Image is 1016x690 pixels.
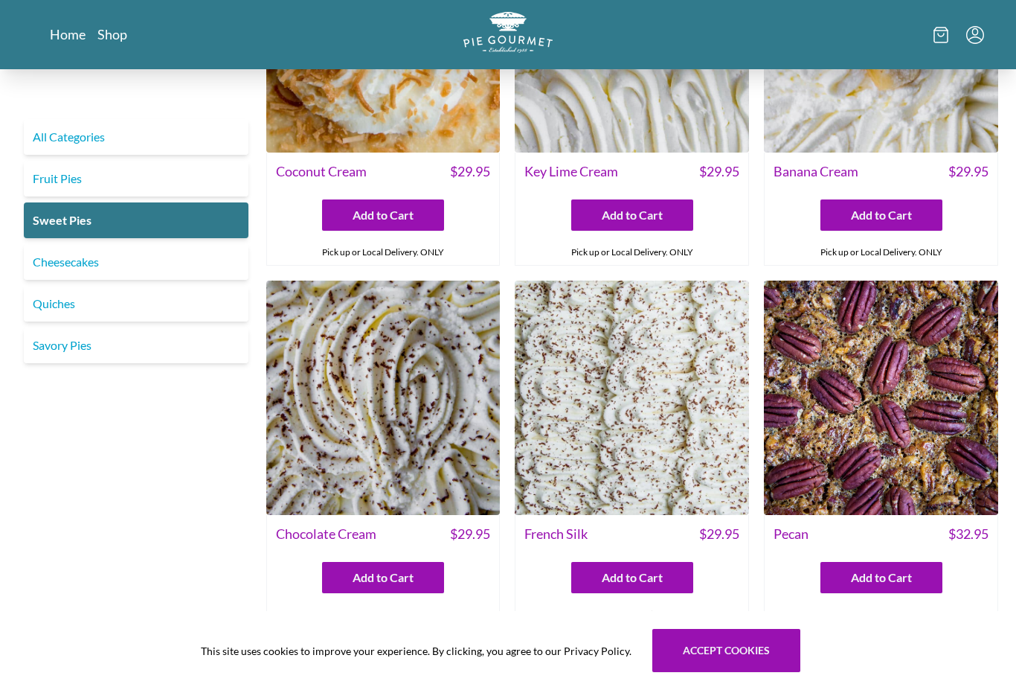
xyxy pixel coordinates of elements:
[266,281,501,515] img: Chocolate Cream
[24,119,248,155] a: All Categories
[24,161,248,197] a: Fruit Pies
[353,569,414,587] span: Add to Cart
[515,602,748,641] div: Pick up or Local Delivery. ONLY (This product contains NUTS)
[322,199,444,231] button: Add to Cart
[524,162,618,182] span: Key Lime Cream
[463,12,553,57] a: Logo
[24,244,248,280] a: Cheesecakes
[450,162,490,182] span: $ 29.95
[764,281,998,515] img: Pecan
[276,162,367,182] span: Coconut Cream
[24,286,248,322] a: Quiches
[571,562,693,593] button: Add to Cart
[765,602,997,627] div: Rich filling crowned with toasted pecan halves.
[602,569,663,587] span: Add to Cart
[966,26,984,44] button: Menu
[765,240,997,265] div: Pick up or Local Delivery. ONLY
[463,12,553,53] img: logo
[774,162,858,182] span: Banana Cream
[571,199,693,231] button: Add to Cart
[602,206,663,224] span: Add to Cart
[948,162,988,182] span: $ 29.95
[201,643,631,659] span: This site uses cookies to improve your experience. By clicking, you agree to our Privacy Policy.
[652,629,800,672] button: Accept cookies
[851,569,912,587] span: Add to Cart
[515,281,749,515] img: French Silk
[820,562,942,593] button: Add to Cart
[524,524,588,544] span: French Silk
[276,524,376,544] span: Chocolate Cream
[699,162,739,182] span: $ 29.95
[774,524,808,544] span: Pecan
[267,602,500,627] div: Pick up or Local Delivery. ONLY
[820,199,942,231] button: Add to Cart
[97,25,127,43] a: Shop
[353,206,414,224] span: Add to Cart
[515,240,748,265] div: Pick up or Local Delivery. ONLY
[24,202,248,238] a: Sweet Pies
[851,206,912,224] span: Add to Cart
[322,562,444,593] button: Add to Cart
[267,240,500,265] div: Pick up or Local Delivery. ONLY
[24,328,248,363] a: Savory Pies
[50,25,86,43] a: Home
[948,524,988,544] span: $ 32.95
[450,524,490,544] span: $ 29.95
[699,524,739,544] span: $ 29.95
